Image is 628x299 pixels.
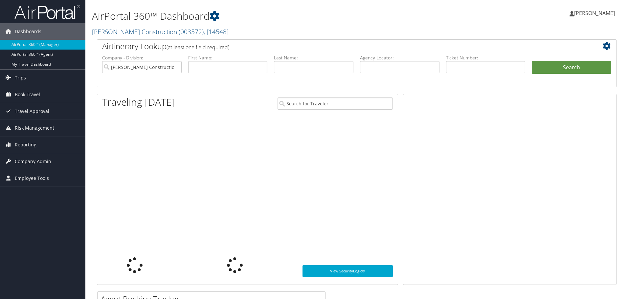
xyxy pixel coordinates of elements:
span: Dashboards [15,23,41,40]
span: Book Travel [15,86,40,103]
label: Ticket Number: [446,54,526,61]
h2: Airtinerary Lookup [102,41,568,52]
span: Company Admin [15,153,51,170]
img: airportal-logo.png [14,4,80,20]
span: Travel Approval [15,103,49,119]
label: Agency Locator: [360,54,439,61]
h1: AirPortal 360™ Dashboard [92,9,445,23]
span: [PERSON_NAME] [574,10,615,17]
a: View SecurityLogic® [303,265,393,277]
a: [PERSON_NAME] Construction [92,27,229,36]
span: , [ 14548 ] [204,27,229,36]
label: Last Name: [274,54,353,61]
a: [PERSON_NAME] [570,3,621,23]
span: (at least one field required) [167,44,229,51]
label: First Name: [188,54,268,61]
span: ( 003572 ) [179,27,204,36]
span: Employee Tools [15,170,49,186]
h1: Traveling [DATE] [102,95,175,109]
input: Search for Traveler [278,97,393,110]
span: Trips [15,70,26,86]
span: Reporting [15,137,36,153]
span: Risk Management [15,120,54,136]
button: Search [532,61,611,74]
label: Company - Division: [102,54,182,61]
